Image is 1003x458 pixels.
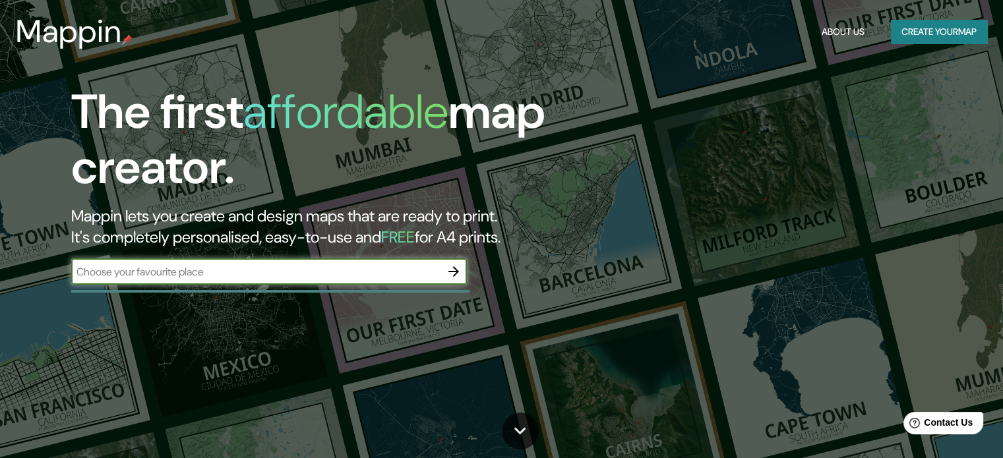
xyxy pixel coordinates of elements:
button: About Us [816,20,870,44]
h5: FREE [381,227,415,247]
h1: affordable [243,81,448,142]
iframe: Help widget launcher [886,407,988,444]
h3: Mappin [16,13,122,50]
button: Create yourmap [891,20,987,44]
h2: Mappin lets you create and design maps that are ready to print. It's completely personalised, eas... [71,206,573,248]
h1: The first map creator. [71,84,573,206]
img: mappin-pin [122,34,133,45]
input: Choose your favourite place [71,264,441,279]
